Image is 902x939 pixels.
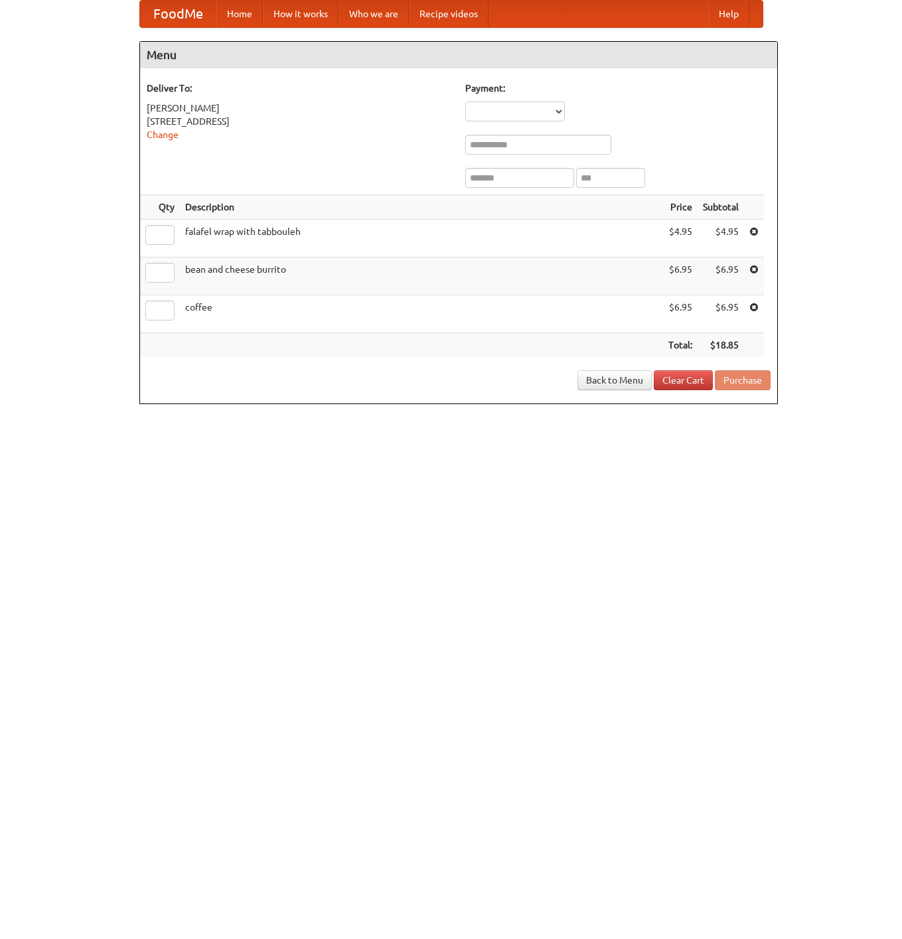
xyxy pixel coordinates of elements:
[663,333,698,358] th: Total:
[180,195,663,220] th: Description
[409,1,489,27] a: Recipe videos
[663,257,698,295] td: $6.95
[663,195,698,220] th: Price
[663,220,698,257] td: $4.95
[708,1,749,27] a: Help
[216,1,263,27] a: Home
[147,82,452,95] h5: Deliver To:
[147,102,452,115] div: [PERSON_NAME]
[698,220,744,257] td: $4.95
[147,115,452,128] div: [STREET_ADDRESS]
[698,195,744,220] th: Subtotal
[698,295,744,333] td: $6.95
[698,257,744,295] td: $6.95
[180,295,663,333] td: coffee
[180,257,663,295] td: bean and cheese burrito
[263,1,338,27] a: How it works
[180,220,663,257] td: falafel wrap with tabbouleh
[698,333,744,358] th: $18.85
[140,42,777,68] h4: Menu
[465,82,771,95] h5: Payment:
[140,195,180,220] th: Qty
[663,295,698,333] td: $6.95
[147,129,179,140] a: Change
[715,370,771,390] button: Purchase
[654,370,713,390] a: Clear Cart
[140,1,216,27] a: FoodMe
[577,370,652,390] a: Back to Menu
[338,1,409,27] a: Who we are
